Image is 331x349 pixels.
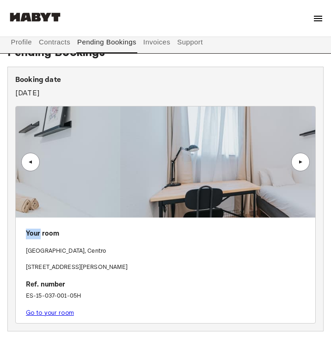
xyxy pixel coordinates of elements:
p: Your room [26,229,312,239]
p: Ref. number [26,280,312,290]
button: Pending Bookings [76,31,138,53]
p: [GEOGRAPHIC_DATA] , Centro [26,247,106,256]
div: ▲ [296,159,305,165]
button: Profile [10,31,33,53]
a: Go to your room [26,309,74,316]
button: Contracts [38,31,72,53]
img: Habyt [7,12,63,22]
p: ES-15-037-001-05H [26,292,312,301]
div: ▲ [26,159,35,165]
button: Invoices [142,31,171,53]
div: user profile tabs [7,31,324,53]
p: Booking date [15,75,316,86]
button: Support [176,31,204,53]
p: [STREET_ADDRESS][PERSON_NAME] [26,263,312,272]
div: [DATE] [15,75,316,99]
